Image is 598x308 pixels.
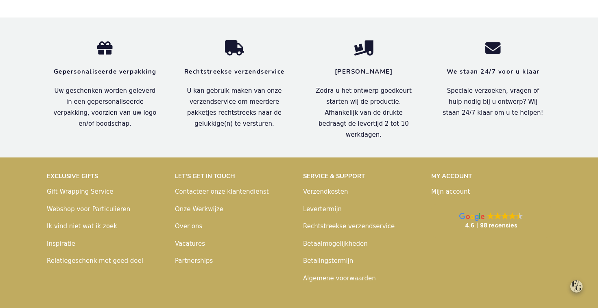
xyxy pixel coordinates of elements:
[441,85,546,118] p: Speciale verzoeken, vragen of hulp nodig bij u ontwerp? Wij staan 24/7 klaar om u te helpen!
[175,257,213,264] a: Partnerships
[431,204,551,238] a: Google GoogleGoogleGoogleGoogleGoogle 4.698 recensies
[47,188,113,195] a: Gift Wrapping Service
[487,212,494,219] img: Google
[47,257,143,264] a: Relatiegeschenk met goed doel
[459,213,485,221] img: Google
[335,68,393,76] strong: [PERSON_NAME]
[52,85,157,129] p: Uw geschenken worden geleverd in een gepersonaliseerde verpakking, voorzien van uw logo en/of boo...
[303,275,376,282] a: Algemene voorwaarden
[311,85,416,140] p: Zodra u het ontwerp goedkeurt starten wij de productie. Afhankelijk van de drukte bedraagt de lev...
[47,172,98,180] strong: EXCLUSIVE GIFTS
[303,188,348,195] a: Verzendkosten
[303,172,365,180] strong: SERVICE & SUPPORT
[54,68,157,76] strong: Gepersonaliseerde verpakking
[516,212,523,219] img: Google
[184,68,285,76] strong: Rechtstreekse verzendservice
[447,68,540,76] strong: We staan 24/7 voor u klaar
[303,240,368,247] a: Betaalmogelijkheden
[175,172,235,180] strong: LET'S GET IN TOUCH
[175,223,202,230] a: Over ons
[47,240,75,247] a: Inspiratie
[509,212,516,219] img: Google
[502,212,509,219] img: Google
[303,223,395,230] a: Rechtstreekse verzendservice
[47,205,130,213] a: Webshop voor Particulieren
[465,221,517,229] strong: 4.6 98 recensies
[303,257,353,264] a: Betalingstermijn
[303,205,342,213] a: Levertermijn
[175,188,269,195] a: Contacteer onze klantendienst
[494,212,501,219] img: Google
[175,205,223,213] a: Onze Werkwijze
[175,240,205,247] a: Vacatures
[431,188,470,195] a: Mijn account
[47,223,117,230] a: Ik vind niet wat ik zoek
[431,172,472,180] strong: MY ACCOUNT
[182,85,287,129] p: U kan gebruik maken van onze verzendservice om meerdere pakketjes rechtstreeks naar de gelukkige(...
